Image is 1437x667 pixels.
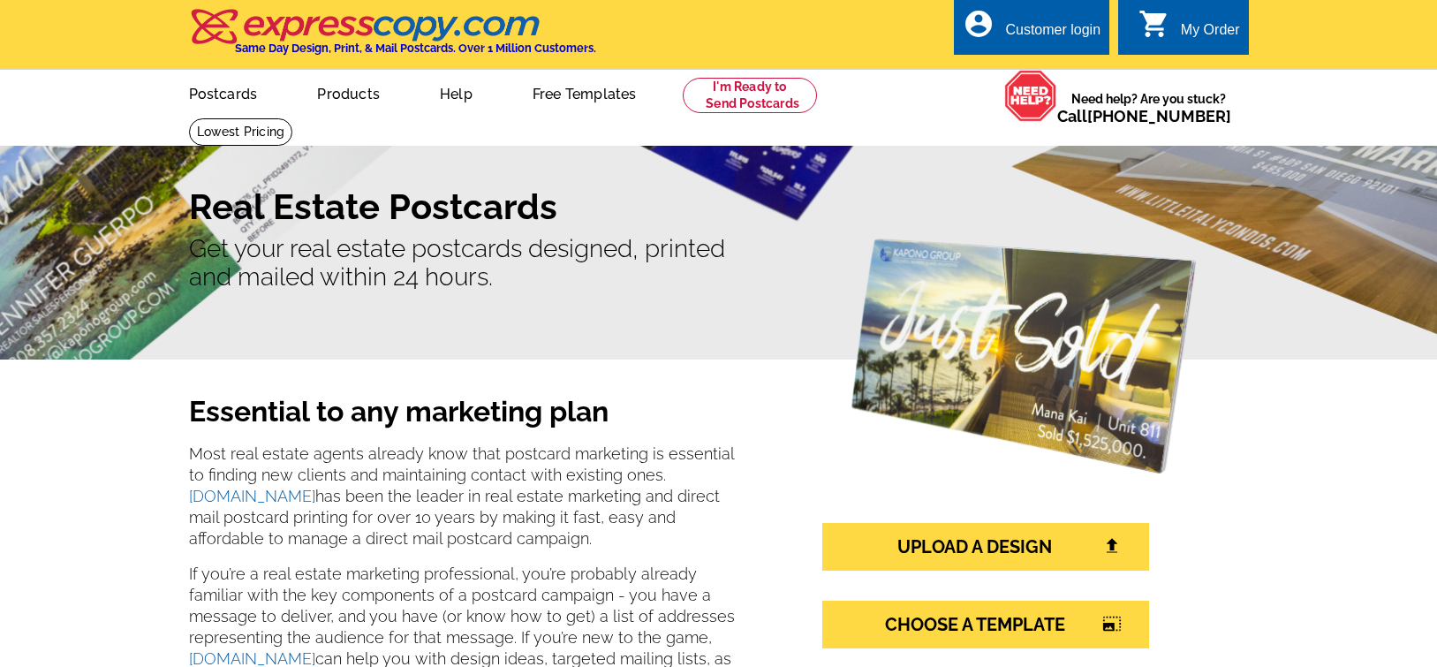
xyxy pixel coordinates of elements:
p: Get your real estate postcards designed, printed and mailed within 24 hours. [189,235,1249,292]
i: shopping_cart [1138,8,1170,40]
span: Call [1057,107,1231,125]
span: Need help? Are you stuck? [1057,90,1240,125]
div: My Order [1181,22,1240,47]
img: real-estate-postcards.png [851,239,1196,474]
a: [PHONE_NUMBER] [1087,107,1231,125]
a: Postcards [161,72,286,113]
a: shopping_cart My Order [1138,19,1240,42]
a: UPLOAD A DESIGN [822,523,1149,571]
h4: Same Day Design, Print, & Mail Postcards. Over 1 Million Customers. [235,42,596,55]
a: account_circle Customer login [963,19,1100,42]
h1: Real Estate Postcards [189,186,1249,228]
i: account_circle [963,8,995,40]
a: Free Templates [504,72,665,113]
h2: Essential to any marketing plan [189,395,740,436]
i: photo_size_select_large [1102,616,1122,632]
a: Products [289,72,408,113]
img: help [1004,70,1057,122]
p: Most real estate agents already know that postcard marketing is essential to finding new clients ... [189,443,740,550]
a: Help [412,72,501,113]
a: CHOOSE A TEMPLATEphoto_size_select_large [822,601,1149,648]
div: Customer login [1005,22,1100,47]
a: [DOMAIN_NAME] [189,487,315,505]
a: Same Day Design, Print, & Mail Postcards. Over 1 Million Customers. [189,21,596,55]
